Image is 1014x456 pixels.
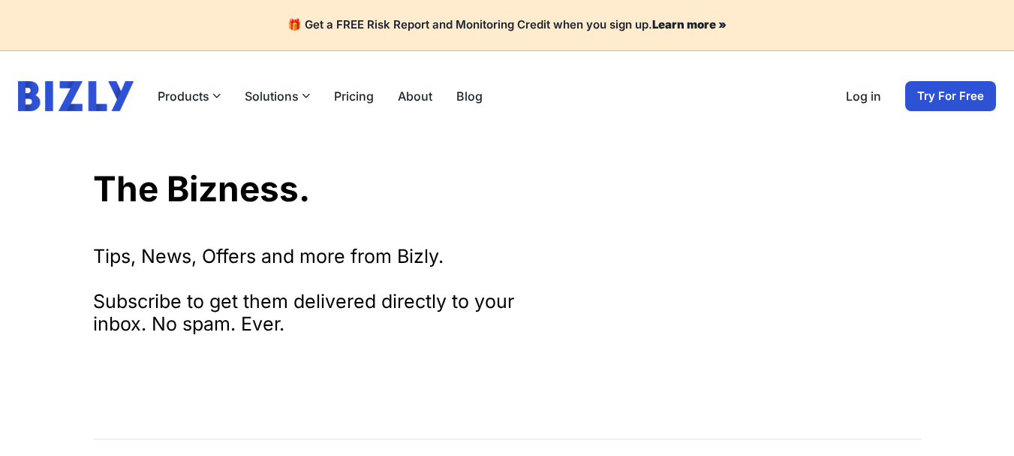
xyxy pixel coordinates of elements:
button: Products [158,87,221,105]
iframe: signup frame [93,365,423,409]
a: Learn more » [652,17,727,32]
a: About [398,87,432,105]
a: Pricing [334,87,374,105]
a: Try For Free [905,81,996,111]
a: The Bizness. [93,168,310,210]
a: Blog [456,87,483,105]
h4: 🎁 Get a FREE Risk Report and Monitoring Credit when you sign up. [18,18,996,32]
div: Tips, News, Offers and more from Bizly. Subscribe to get them delivered directly to your inbox. N... [93,245,543,335]
a: Log in [846,87,881,105]
button: Solutions [245,87,310,105]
